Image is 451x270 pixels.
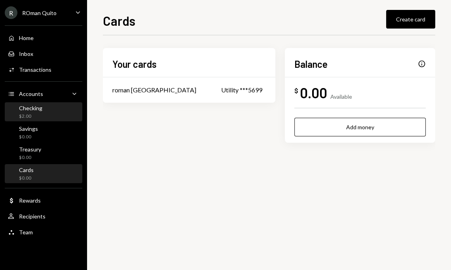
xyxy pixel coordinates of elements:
div: Team [19,229,33,236]
div: Cards [19,167,34,173]
div: $ [294,87,298,95]
a: Transactions [5,62,82,77]
h2: Your cards [112,57,157,71]
button: Create card [386,10,435,29]
a: Accounts [5,86,82,101]
a: Checking$2.00 [5,102,82,121]
a: Home [5,31,82,45]
a: Recipients [5,209,82,223]
div: 0.00 [300,84,327,101]
div: Checking [19,105,42,111]
a: Cards$0.00 [5,164,82,183]
div: $2.00 [19,113,42,120]
div: Savings [19,125,38,132]
div: Accounts [19,90,43,97]
div: Rewards [19,197,41,204]
div: Transactions [19,66,51,73]
div: Available [330,93,352,100]
div: $0.00 [19,154,41,161]
div: $0.00 [19,134,38,140]
div: Treasury [19,146,41,153]
button: Add money [294,118,426,136]
h2: Balance [294,57,328,71]
h1: Cards [103,13,135,29]
a: Inbox [5,46,82,61]
div: Inbox [19,50,33,57]
div: roman [GEOGRAPHIC_DATA] [112,85,196,95]
a: Rewards [5,193,82,207]
div: Utility ***5699 [221,85,266,95]
div: $0.00 [19,175,34,182]
div: ROman Quito [22,10,57,16]
a: Team [5,225,82,239]
div: R [5,6,17,19]
div: Home [19,34,34,41]
a: Savings$0.00 [5,123,82,142]
a: Treasury$0.00 [5,144,82,163]
div: Recipients [19,213,45,220]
